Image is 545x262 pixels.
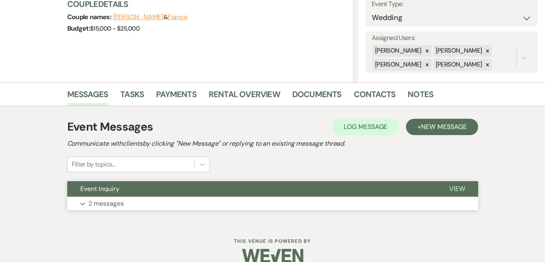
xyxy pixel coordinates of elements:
[120,88,144,106] a: Tasks
[67,181,436,197] button: Event Inquiry
[90,24,139,33] span: $15,000 - $25,000
[67,24,90,33] span: Budget:
[72,160,115,169] div: Filter by topics...
[209,88,280,106] a: Rental Overview
[67,88,108,106] a: Messages
[67,197,478,211] button: 2 messages
[113,14,163,20] button: [PERSON_NAME]
[80,184,119,193] span: Event Inquiry
[67,118,153,135] h1: Event Messages
[449,184,465,193] span: View
[421,122,466,131] span: New Message
[292,88,342,106] a: Documents
[88,198,124,209] p: 2 messages
[332,119,399,135] button: Log Message
[408,88,433,106] a: Notes
[373,45,423,57] div: [PERSON_NAME]
[433,45,483,57] div: [PERSON_NAME]
[372,32,532,44] label: Assigned Users:
[67,139,478,149] h2: Communicate with clients by clicking "New Message" or replying to an existing message thread.
[168,14,188,20] button: Fiance
[373,59,423,71] div: [PERSON_NAME]
[436,181,478,197] button: View
[67,13,113,21] span: Couple names:
[156,88,196,106] a: Payments
[113,13,188,21] span: &
[433,59,483,71] div: [PERSON_NAME]
[354,88,396,106] a: Contacts
[406,119,478,135] button: +New Message
[344,122,387,131] span: Log Message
